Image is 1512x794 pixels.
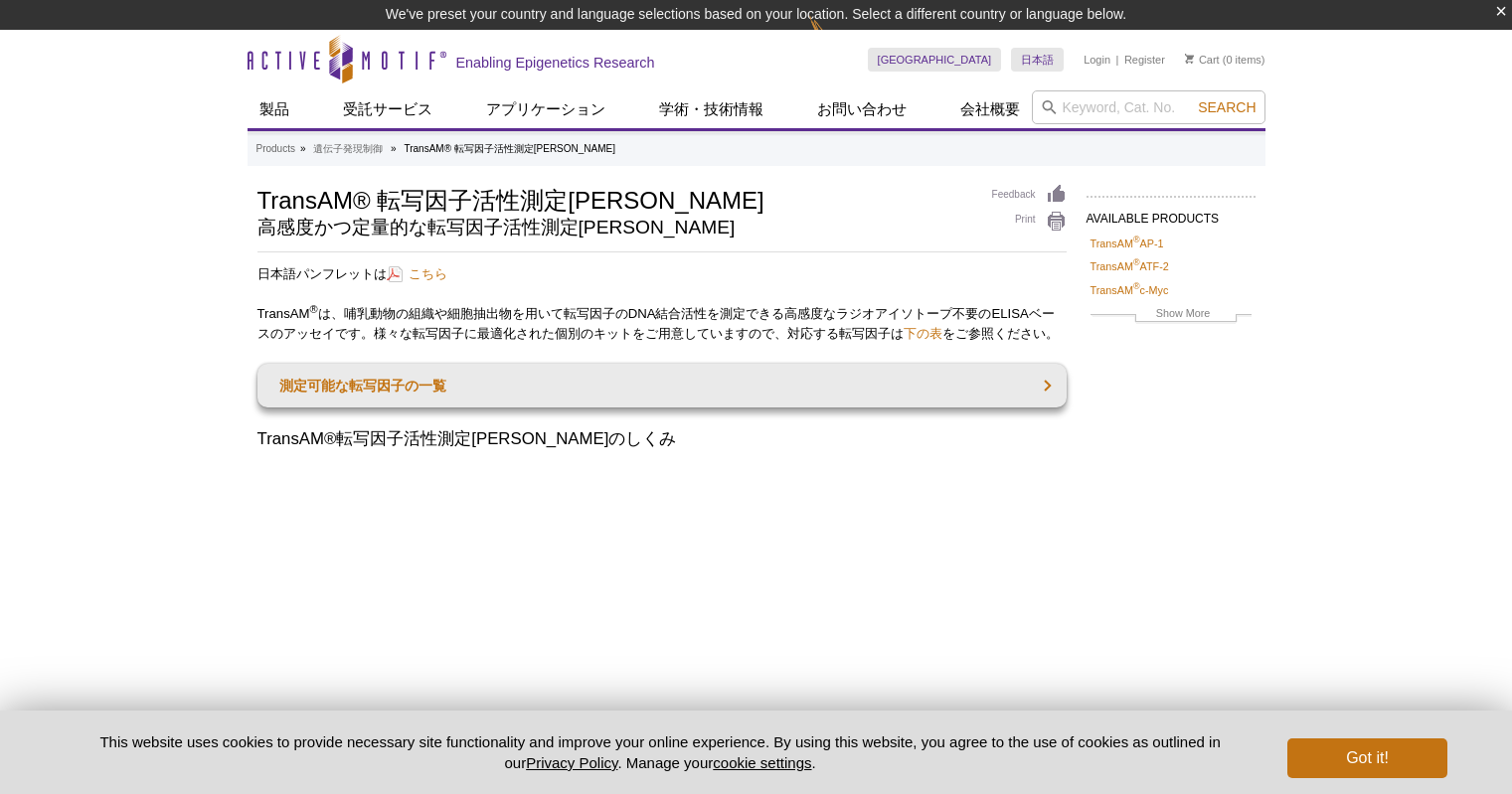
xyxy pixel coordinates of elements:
[1032,90,1265,124] input: Keyword, Cat. No.
[1133,235,1140,244] sup: ®
[257,427,1067,451] h2: TransAM®転写因子活性測定[PERSON_NAME]のしくみ
[1084,53,1110,67] a: Login
[1124,53,1165,67] a: Register
[313,140,383,158] a: 遺伝子発現制御
[331,90,444,128] a: 受託サービス
[1198,99,1256,115] span: Search
[310,303,318,315] sup: ®
[391,143,397,154] li: »
[992,211,1067,233] a: Print
[257,304,1067,344] p: TransAM は、哺乳動物の組織や細胞抽出物を用いて転写因子のDNA結合活性を測定できる高感度なラジオアイソトープ不要のELISAベースのアッセイです。様々な転写因子に最適化された個別のキット...
[1185,53,1220,67] a: Cart
[300,143,306,154] li: »
[404,143,615,154] li: TransAM® 転写因子活性測定[PERSON_NAME]
[257,184,972,214] h1: TransAM® 転写因子活性測定[PERSON_NAME]
[1091,304,1252,327] a: Show More
[1185,48,1265,72] li: (0 items)
[257,364,1067,407] a: 測定可能な転写因子の一覧
[809,15,862,62] img: Change Here
[1185,54,1194,64] img: Your Cart
[1133,258,1140,268] sup: ®
[256,140,295,158] a: Products
[257,219,972,237] h2: 高感度かつ定量的な転写因子活性測定[PERSON_NAME]
[474,90,617,128] a: アプリケーション
[387,264,447,283] a: こちら
[1091,257,1169,275] a: TransAM®ATF-2
[647,90,775,128] a: 学術・技術情報
[948,90,1032,128] a: 会社概要
[257,264,1067,284] p: 日本語パンフレットは
[805,90,919,128] a: お問い合わせ
[868,48,1002,72] a: [GEOGRAPHIC_DATA]
[713,754,811,771] button: cookie settings
[456,54,655,72] h2: Enabling Epigenetics Research
[66,731,1256,773] p: This website uses cookies to provide necessary site functionality and improve your online experie...
[1116,48,1119,72] li: |
[1011,48,1064,72] a: 日本語
[1133,281,1140,291] sup: ®
[526,754,617,771] a: Privacy Policy
[248,90,301,128] a: 製品
[1087,196,1256,232] h2: AVAILABLE PRODUCTS
[1091,281,1169,299] a: TransAM®c-Myc
[1091,235,1164,252] a: TransAM®AP-1
[992,184,1067,206] a: Feedback
[1192,98,1261,116] button: Search
[904,326,942,341] a: 下の表
[1287,738,1446,778] button: Got it!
